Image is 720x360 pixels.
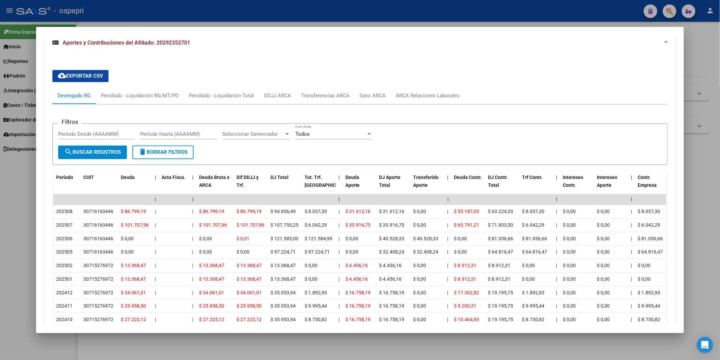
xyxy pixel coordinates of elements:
span: Deuda Aporte [345,175,360,188]
span: $ 0,00 [413,277,426,282]
span: $ 6.042,29 [522,223,545,228]
span: | [631,175,633,180]
span: $ 10.464,93 [454,317,479,323]
span: | [447,223,448,228]
span: Deuda Contr. [454,175,482,180]
span: $ 97.224,71 [305,249,330,255]
span: $ 4.456,16 [379,277,402,282]
span: $ 121.585,00 [271,236,298,242]
span: 202410 [56,317,72,323]
span: $ 8.912,31 [454,263,477,268]
span: $ 86.799,19 [199,209,224,214]
span: | [556,277,557,282]
span: 202505 [56,249,72,255]
mat-icon: cloud_download [58,72,66,80]
span: $ 0,00 [563,209,576,214]
span: Transferido Aporte [413,175,439,188]
datatable-header-cell: Tot. Trf. Bruto [302,170,336,200]
span: $ 13.368,47 [121,263,146,268]
span: $ 86.799,19 [236,209,262,214]
span: Deuda Bruta x ARCA [199,175,229,188]
span: | [556,209,557,214]
span: | [155,263,156,268]
span: | [447,263,448,268]
span: $ 35.953,94 [271,290,296,296]
div: 30716163446 [83,222,113,229]
datatable-header-cell: CUIT [81,170,118,200]
span: $ 0,00 [597,263,610,268]
span: | [192,290,193,296]
span: $ 0,00 [638,263,651,268]
span: $ 8.730,82 [305,317,327,323]
span: | [155,249,156,255]
span: | [556,197,558,202]
span: $ 35.953,94 [271,317,296,323]
span: | [339,209,340,214]
span: $ 13.368,47 [199,263,224,268]
span: | [556,304,557,309]
span: $ 13.368,47 [236,263,262,268]
span: $ 8.730,82 [638,317,660,323]
span: | [447,175,449,180]
span: $ 34.061,01 [121,290,146,296]
span: $ 19.195,75 [488,304,513,309]
datatable-header-cell: Acta Fisca. [159,170,190,200]
div: 30715276972 [83,289,113,297]
datatable-header-cell: | [336,170,343,200]
span: $ 0,00 [563,290,576,296]
span: $ 65.791,21 [454,223,479,228]
span: | [155,304,156,309]
datatable-header-cell: Deuda Bruta x ARCA [196,170,234,200]
datatable-header-cell: | [152,170,159,200]
span: Exportar CSV [58,73,103,79]
span: | [447,290,448,296]
span: Intereses Aporte [597,175,618,188]
span: | [192,209,193,214]
datatable-header-cell: Deuda Aporte [343,170,377,200]
div: 30715276972 [83,302,113,310]
span: Buscar Registros [64,149,121,156]
span: | [556,317,557,323]
span: | [192,249,193,255]
span: $ 34.061,01 [236,290,262,296]
span: | [447,209,448,214]
span: 202507 [56,223,72,228]
span: $ 64.816,47 [522,249,547,255]
div: Transferencias ARCA [301,92,349,100]
span: | [192,263,193,268]
span: $ 35.953,94 [271,304,296,309]
span: $ 0,00 [563,277,576,282]
mat-icon: delete [138,148,147,156]
div: 30716163446 [83,208,113,216]
span: | [631,197,633,202]
span: $ 34.061,01 [199,290,224,296]
span: Tot. Trf. [GEOGRAPHIC_DATA] [305,175,351,188]
span: | [556,236,557,242]
span: Intereses Contr. [563,175,584,188]
span: $ 19.195,75 [488,290,513,296]
div: Percibido - Liquidación RG/MT/PD [101,92,179,100]
div: 30715276972 [83,276,113,283]
span: | [155,317,156,323]
span: $ 0,00 [199,249,212,255]
span: | [155,175,156,180]
datatable-header-cell: | [554,170,560,200]
span: $ 25.958,50 [236,304,262,309]
span: $ 94.836,49 [271,209,296,214]
span: $ 0,00 [199,236,212,242]
div: 30716163446 [83,248,113,256]
span: $ 101.707,96 [199,223,227,228]
span: $ 16.758,19 [345,317,371,323]
span: $ 0,00 [413,263,426,268]
span: | [155,209,156,214]
span: $ 0,00 [454,249,467,255]
span: Deuda [121,175,135,180]
span: $ 40.528,33 [413,236,439,242]
span: $ 0,00 [597,304,610,309]
span: $ 17.302,82 [454,290,479,296]
span: $ 13.368,47 [199,277,224,282]
span: $ 0,00 [597,317,610,323]
span: $ 6.042,29 [638,223,660,228]
span: | [556,290,557,296]
span: | [155,277,156,282]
